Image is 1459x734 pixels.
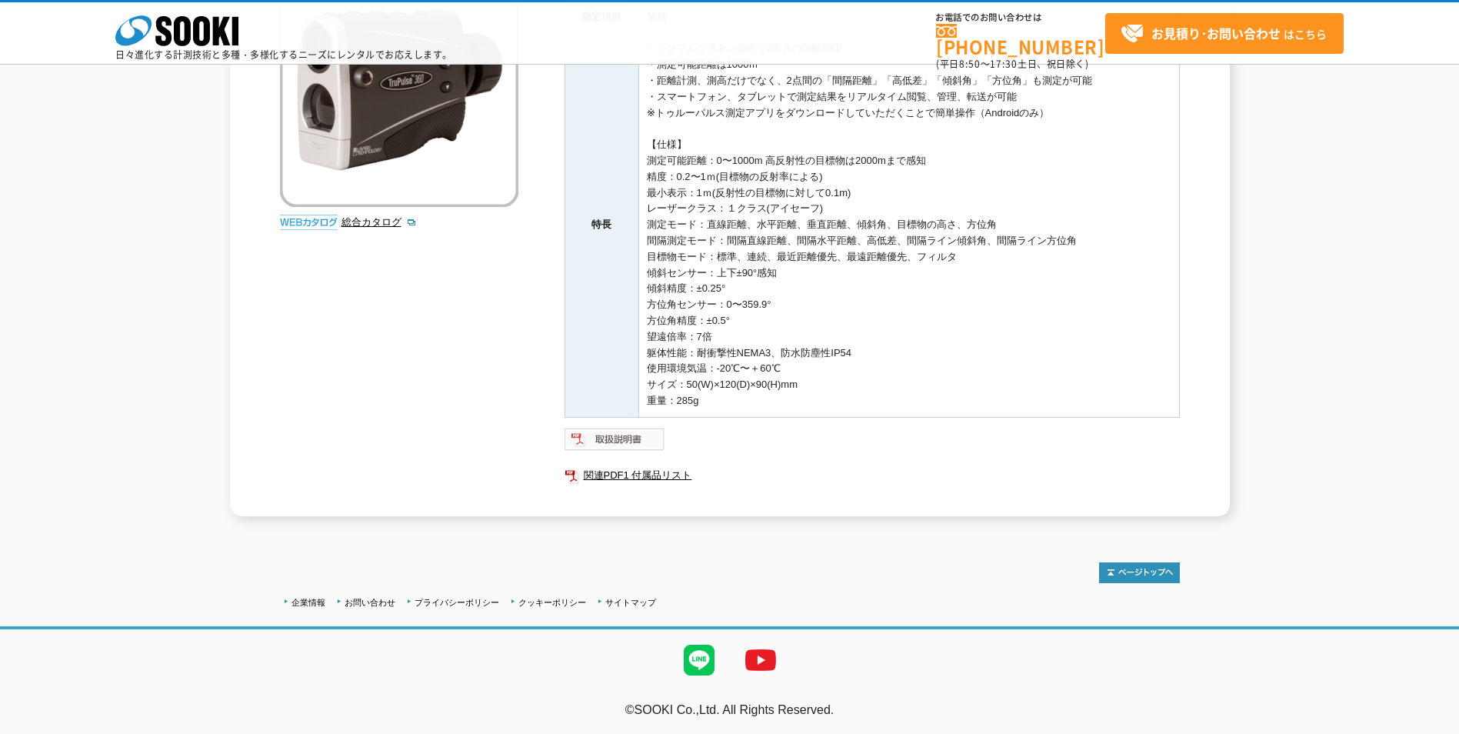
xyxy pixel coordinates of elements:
[1151,24,1281,42] strong: お見積り･お問い合わせ
[668,629,730,691] img: LINE
[115,50,452,59] p: 日々進化する計測技術と多種・多様化するニーズにレンタルでお応えします。
[936,13,1105,22] span: お電話でのお問い合わせは
[1105,13,1344,54] a: お見積り･お問い合わせはこちら
[959,57,981,71] span: 8:50
[1400,719,1459,732] a: テストMail
[280,215,338,230] img: webカタログ
[1099,562,1180,583] img: トップページへ
[990,57,1018,71] span: 17:30
[341,216,417,228] a: 総合カタログ
[565,33,638,417] th: 特長
[345,598,395,607] a: お問い合わせ
[518,598,586,607] a: クッキーポリシー
[565,465,1180,485] a: 関連PDF1 付属品リスト
[936,24,1105,55] a: [PHONE_NUMBER]
[1121,22,1327,45] span: はこちら
[936,57,1088,71] span: (平日 ～ 土日、祝日除く)
[730,629,791,691] img: YouTube
[291,598,325,607] a: 企業情報
[638,33,1179,417] td: ・シンプルなボタン操作で3次元の距離測定 ・測定可能距離は1000ｍ ・距離計測、測高だけでなく、2点間の「間隔距離」「高低差」「傾斜角」「方位角」も測定が可能 ・スマートフォン、タブレットで測...
[565,437,665,449] a: 取扱説明書
[415,598,499,607] a: プライバシーポリシー
[605,598,656,607] a: サイトマップ
[565,427,665,452] img: 取扱説明書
